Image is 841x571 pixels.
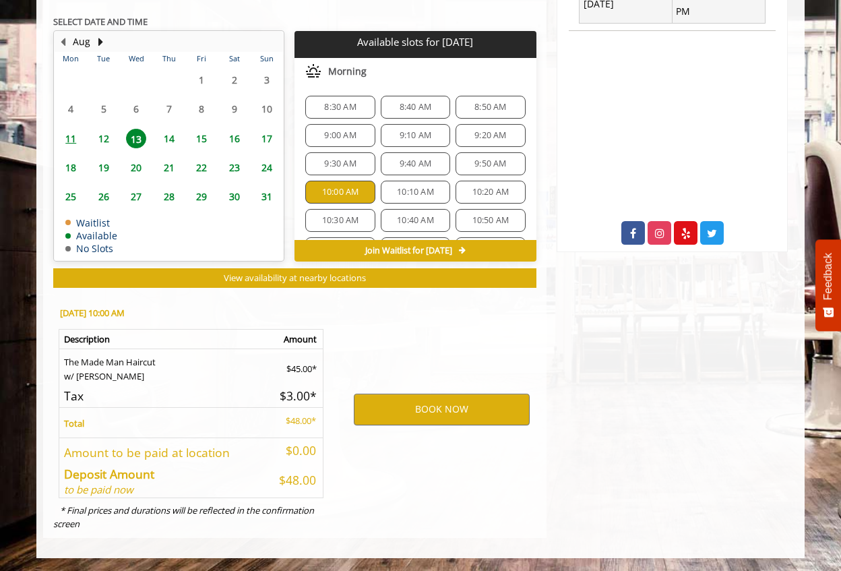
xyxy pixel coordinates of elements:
span: 22 [191,158,212,177]
th: Sat [218,52,250,65]
span: 27 [126,187,146,206]
p: $48.00* [271,414,317,428]
div: 9:20 AM [456,124,525,147]
td: Select day28 [152,182,185,211]
span: Join Waitlist for [DATE] [365,245,452,256]
span: 9:50 AM [474,158,506,169]
td: Select day15 [185,124,218,153]
td: Select day24 [251,153,284,182]
span: 12 [94,129,114,148]
span: Feedback [822,253,834,300]
td: No Slots [65,243,117,253]
span: 10:50 AM [472,215,509,226]
span: 25 [61,187,81,206]
i: * Final prices and durations will be reflected in the confirmation screen [53,504,314,531]
th: Fri [185,52,218,65]
span: 10:00 AM [322,187,359,198]
span: 9:40 AM [400,158,431,169]
td: The Made Man Haircut w/ [PERSON_NAME] [59,349,267,383]
button: Aug [73,34,90,49]
span: 13 [126,129,146,148]
div: 10:30 AM [305,209,375,232]
td: Select day12 [87,124,119,153]
img: morning slots [305,63,321,80]
td: Select day22 [185,153,218,182]
button: Next Month [95,34,106,49]
span: 10:10 AM [397,187,434,198]
div: 9:50 AM [456,152,525,175]
span: 8:40 AM [400,102,431,113]
td: Select day11 [55,124,87,153]
span: 21 [159,158,179,177]
span: 14 [159,129,179,148]
button: Previous Month [57,34,68,49]
div: 10:50 AM [456,209,525,232]
div: 10:20 AM [456,181,525,204]
h5: $3.00* [271,390,317,402]
button: View availability at nearby locations [53,268,536,288]
button: Feedback - Show survey [815,239,841,331]
td: Select day30 [218,182,250,211]
td: Select day29 [185,182,218,211]
span: 10:20 AM [472,187,509,198]
span: 28 [159,187,179,206]
div: 10:10 AM [381,181,450,204]
span: 9:10 AM [400,130,431,141]
div: 11:10 AM [381,237,450,260]
div: 9:10 AM [381,124,450,147]
td: Select day21 [152,153,185,182]
span: 17 [257,129,277,148]
b: SELECT DATE AND TIME [53,16,148,28]
td: Select day20 [120,153,152,182]
h5: $48.00 [271,474,317,487]
div: 10:00 AM [305,181,375,204]
span: View availability at nearby locations [224,272,366,284]
div: 11:20 AM [456,237,525,260]
i: to be paid now [64,483,133,496]
td: Select day25 [55,182,87,211]
td: Available [65,231,117,241]
button: BOOK NOW [354,394,530,425]
td: Select day14 [152,124,185,153]
h5: Tax [64,390,261,402]
td: Select day13 [120,124,152,153]
span: 24 [257,158,277,177]
th: Sun [251,52,284,65]
td: Select day23 [218,153,250,182]
span: 10:30 AM [322,215,359,226]
div: 8:30 AM [305,96,375,119]
span: 30 [224,187,245,206]
div: 9:00 AM [305,124,375,147]
td: Select day26 [87,182,119,211]
div: 11:00 AM [305,237,375,260]
span: 9:30 AM [324,158,356,169]
span: 19 [94,158,114,177]
b: [DATE] 10:00 AM [60,307,125,319]
span: 8:50 AM [474,102,506,113]
b: Deposit Amount [64,466,154,482]
td: $45.00* [266,349,323,383]
b: Description [64,333,110,345]
td: Select day31 [251,182,284,211]
span: 31 [257,187,277,206]
span: 15 [191,129,212,148]
span: 20 [126,158,146,177]
th: Mon [55,52,87,65]
span: 9:20 AM [474,130,506,141]
h5: $0.00 [271,444,317,457]
span: 23 [224,158,245,177]
span: 11 [61,129,81,148]
div: 9:40 AM [381,152,450,175]
div: 9:30 AM [305,152,375,175]
th: Thu [152,52,185,65]
td: Select day18 [55,153,87,182]
span: 10:40 AM [397,215,434,226]
p: Available slots for [DATE] [300,36,530,48]
th: Wed [120,52,152,65]
span: 26 [94,187,114,206]
td: Select day19 [87,153,119,182]
b: Amount [284,333,317,345]
span: 29 [191,187,212,206]
th: Tue [87,52,119,65]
